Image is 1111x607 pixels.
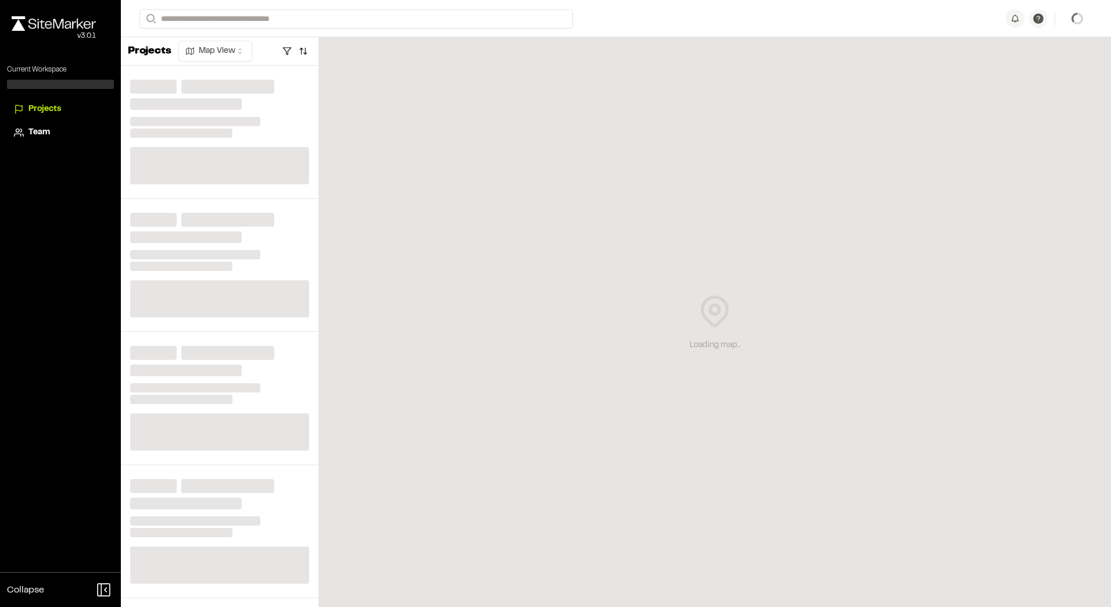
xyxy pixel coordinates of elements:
p: Projects [128,44,171,59]
button: Search [139,9,160,28]
a: Projects [14,103,107,116]
span: Projects [28,103,61,116]
span: Collapse [7,583,44,597]
p: Current Workspace [7,65,114,75]
img: rebrand.png [12,16,96,31]
a: Team [14,126,107,139]
div: Oh geez...please don't... [12,31,96,41]
div: Loading map... [690,339,740,352]
span: Team [28,126,50,139]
